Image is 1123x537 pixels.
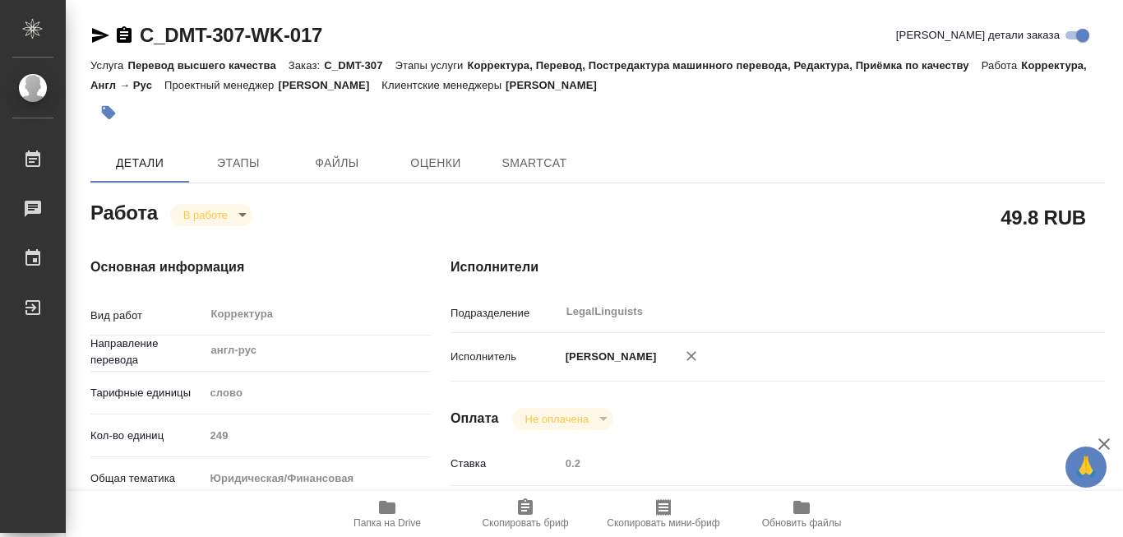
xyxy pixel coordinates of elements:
[395,59,468,72] p: Этапы услуги
[560,349,657,365] p: [PERSON_NAME]
[451,257,1105,277] h4: Исполнители
[90,257,385,277] h4: Основная информация
[204,379,432,407] div: слово
[278,79,381,91] p: [PERSON_NAME]
[396,153,475,174] span: Оценки
[127,59,288,72] p: Перевод высшего качества
[607,517,719,529] span: Скопировать мини-бриф
[164,79,278,91] p: Проектный менеджер
[178,208,233,222] button: В работе
[381,79,506,91] p: Клиентские менеджеры
[1001,203,1086,231] h2: 49.8 RUB
[90,25,110,45] button: Скопировать ссылку для ЯМессенджера
[520,412,594,426] button: Не оплачена
[90,197,158,226] h2: Работа
[204,465,432,493] div: Юридическая/Финансовая
[451,456,560,472] p: Ставка
[90,59,127,72] p: Услуга
[90,308,204,324] p: Вид работ
[1065,447,1107,488] button: 🙏
[506,79,609,91] p: [PERSON_NAME]
[482,517,568,529] span: Скопировать бриф
[90,336,204,368] p: Направление перевода
[512,408,613,430] div: В работе
[451,349,560,365] p: Исполнитель
[354,517,421,529] span: Папка на Drive
[90,428,204,444] p: Кол-во единиц
[140,24,322,46] a: C_DMT-307-WK-017
[324,59,395,72] p: C_DMT-307
[762,517,842,529] span: Обновить файлы
[560,451,1051,475] input: Пустое поле
[170,204,252,226] div: В работе
[114,25,134,45] button: Скопировать ссылку
[318,491,456,537] button: Папка на Drive
[199,153,278,174] span: Этапы
[456,491,594,537] button: Скопировать бриф
[451,305,560,322] p: Подразделение
[451,409,499,428] h4: Оплата
[732,491,871,537] button: Обновить файлы
[896,27,1060,44] span: [PERSON_NAME] детали заказа
[298,153,377,174] span: Файлы
[673,338,709,374] button: Удалить исполнителя
[982,59,1022,72] p: Работа
[204,424,432,447] input: Пустое поле
[90,470,204,487] p: Общая тематика
[90,385,204,401] p: Тарифные единицы
[594,491,732,537] button: Скопировать мини-бриф
[100,153,179,174] span: Детали
[1072,450,1100,484] span: 🙏
[90,95,127,131] button: Добавить тэг
[289,59,324,72] p: Заказ:
[495,153,574,174] span: SmartCat
[467,59,981,72] p: Корректура, Перевод, Постредактура машинного перевода, Редактура, Приёмка по качеству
